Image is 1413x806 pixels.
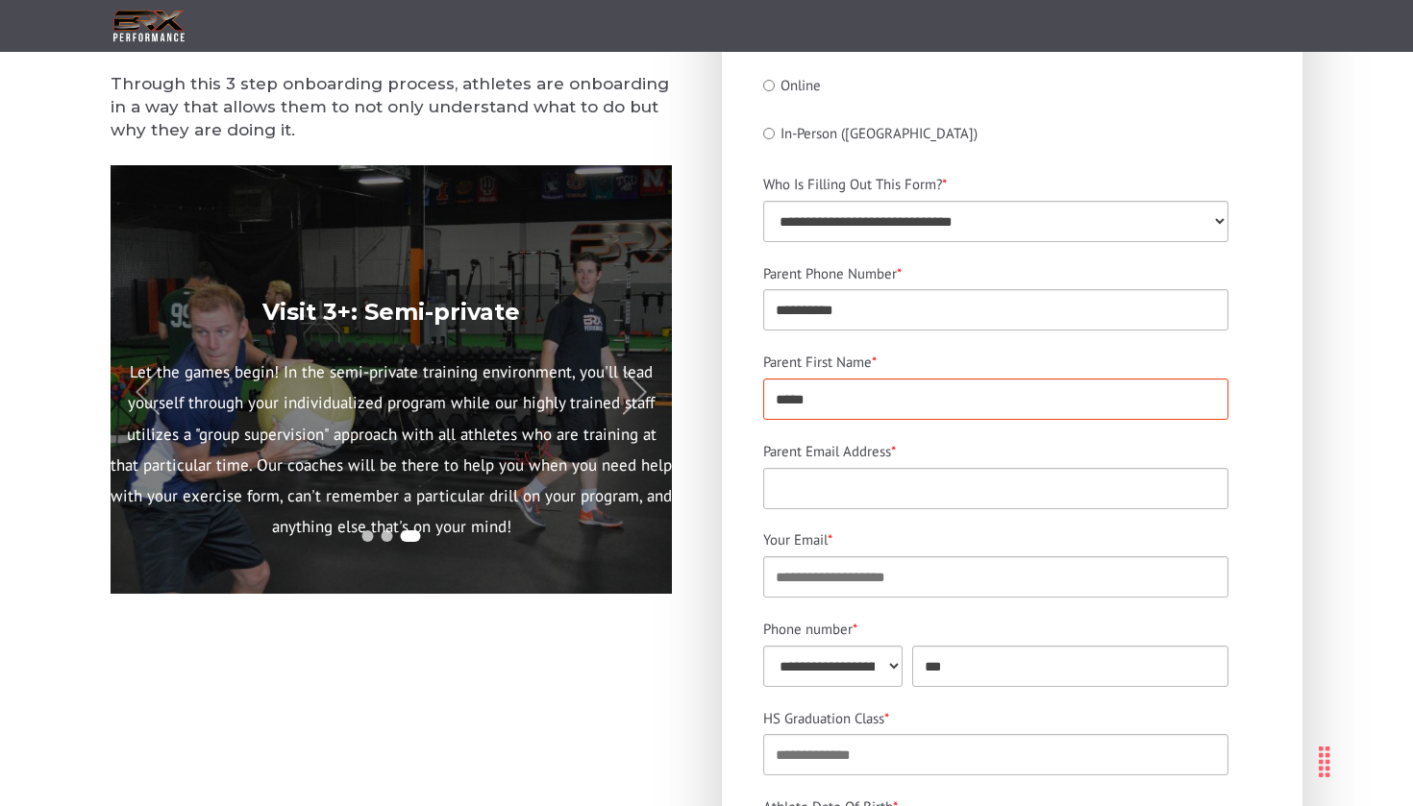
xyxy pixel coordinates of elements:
span: In-Person ([GEOGRAPHIC_DATA]) [781,124,978,142]
span: Online [781,76,821,94]
span: Phone number [763,620,853,638]
strong: Visit 3+: Semi-private [262,297,520,325]
span: Your Email [763,530,828,549]
p: Let the games begin! In the semi-private training environment, you'll lead yourself through your ... [111,356,672,543]
input: In-Person ([GEOGRAPHIC_DATA]) [763,128,775,139]
span: Parent Phone Number [763,264,897,282]
div: Drag [1309,733,1340,791]
span: HS Graduation Class [763,709,884,727]
p: Rather than throw you right into the fire on Day 1, we take pride in getting to know you first. A... [672,356,1233,543]
h5: Through this 3 step onboarding process, athletes are onboarding in a way that allows them to not ... [111,73,672,141]
span: Parent First Name [763,353,872,371]
input: Online [763,80,775,91]
span: Who Is Filling Out This Form? [763,175,942,193]
img: BRX Transparent Logo-2 [111,7,187,46]
iframe: Chat Widget [1129,598,1413,806]
span: Parent Email Address [763,442,891,460]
